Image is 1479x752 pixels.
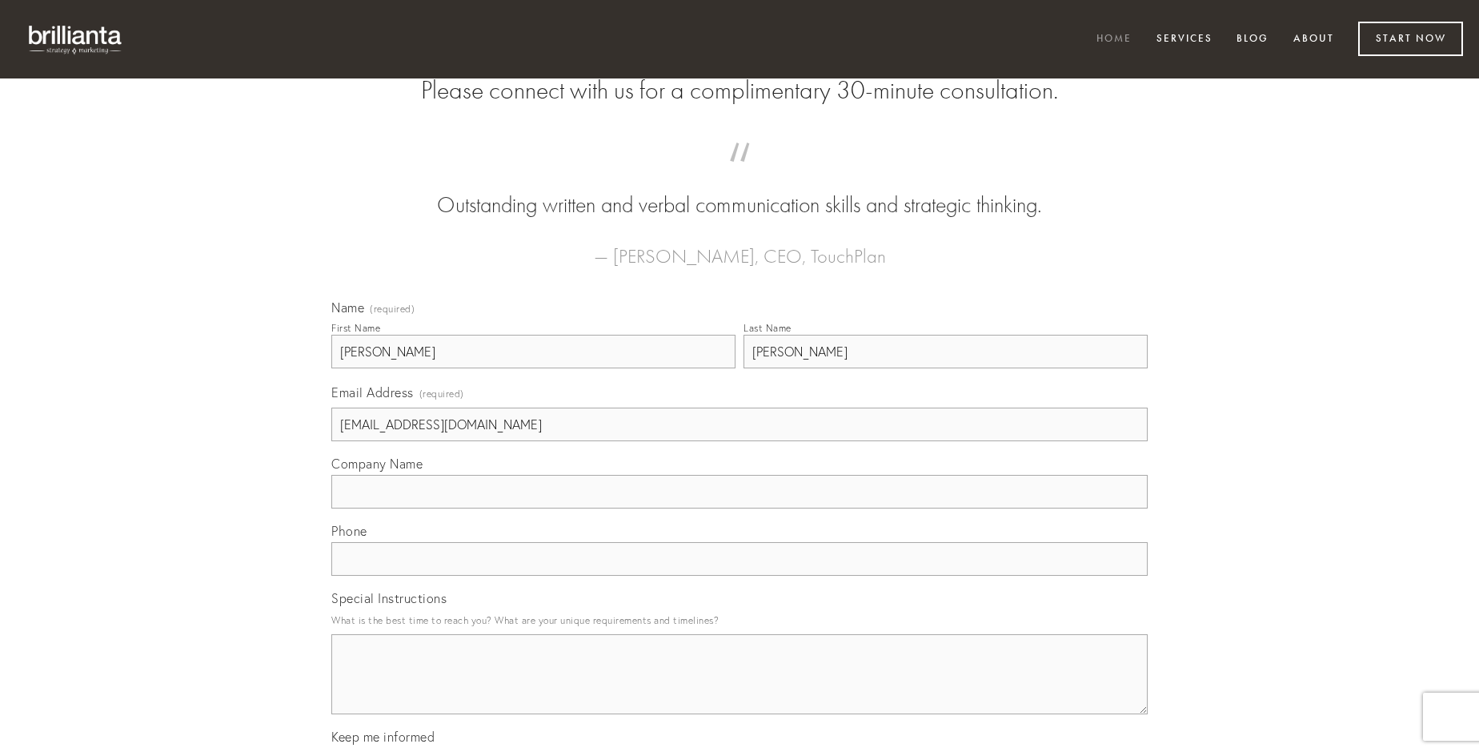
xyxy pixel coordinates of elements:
[331,75,1148,106] h2: Please connect with us for a complimentary 30-minute consultation.
[331,729,435,745] span: Keep me informed
[357,221,1122,272] figcaption: — [PERSON_NAME], CEO, TouchPlan
[1086,26,1142,53] a: Home
[331,384,414,400] span: Email Address
[419,383,464,404] span: (required)
[1146,26,1223,53] a: Services
[331,300,364,316] span: Name
[16,16,136,62] img: brillianta - research, strategy, marketing
[744,322,792,334] div: Last Name
[331,322,380,334] div: First Name
[357,159,1122,190] span: “
[331,590,447,606] span: Special Instructions
[1226,26,1279,53] a: Blog
[331,523,367,539] span: Phone
[1358,22,1463,56] a: Start Now
[357,159,1122,221] blockquote: Outstanding written and verbal communication skills and strategic thinking.
[331,609,1148,631] p: What is the best time to reach you? What are your unique requirements and timelines?
[331,456,423,472] span: Company Name
[370,304,415,314] span: (required)
[1283,26,1345,53] a: About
